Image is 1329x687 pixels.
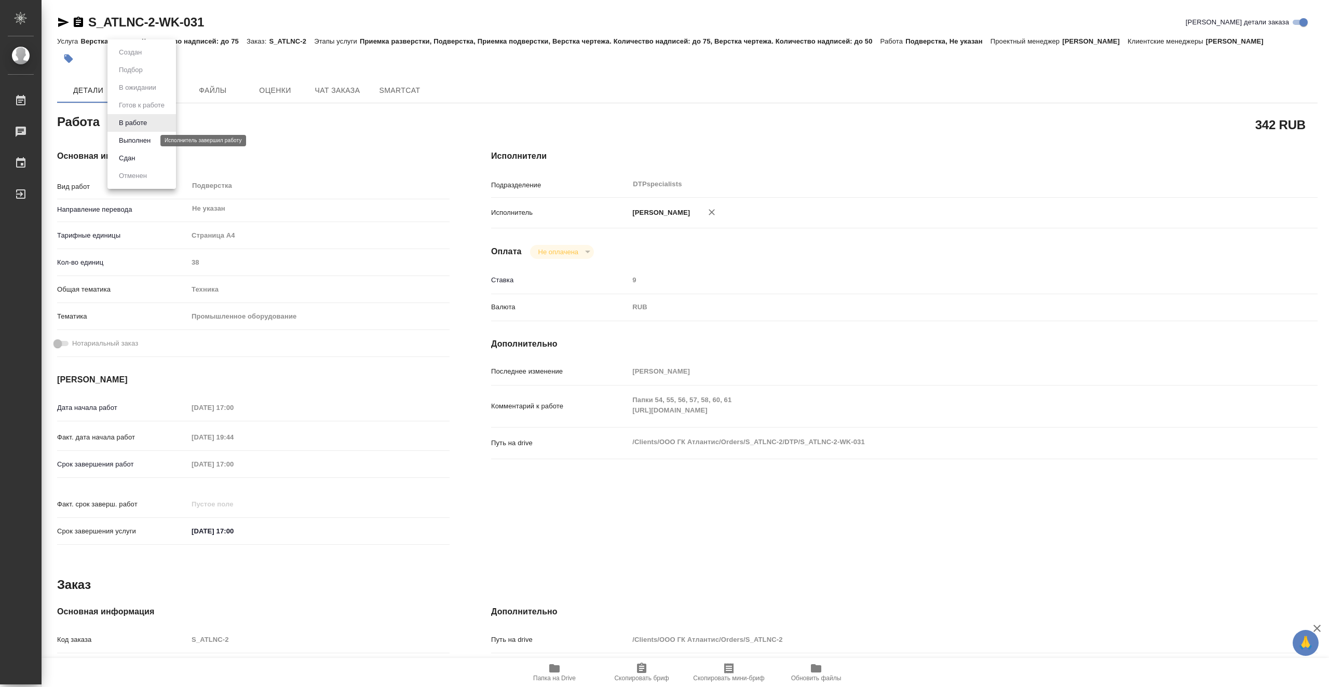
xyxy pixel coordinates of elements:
button: В ожидании [116,82,159,93]
button: Создан [116,47,145,58]
button: Выполнен [116,135,154,146]
button: В работе [116,117,150,129]
button: Отменен [116,170,150,182]
button: Готов к работе [116,100,168,111]
button: Сдан [116,153,138,164]
button: Подбор [116,64,146,76]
